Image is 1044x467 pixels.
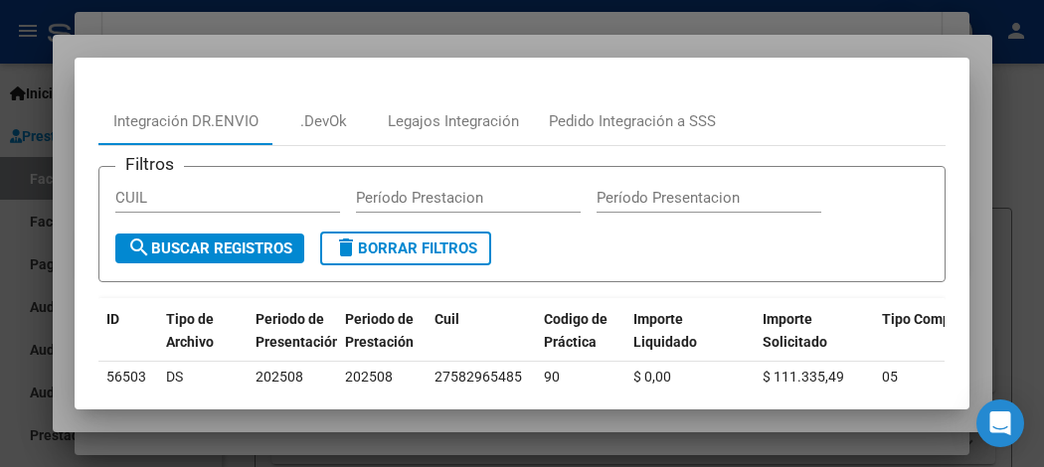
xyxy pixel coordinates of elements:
[166,369,183,385] span: DS
[427,298,536,386] datatable-header-cell: Cuil
[158,298,248,386] datatable-header-cell: Tipo de Archivo
[98,298,158,386] datatable-header-cell: ID
[882,311,1000,327] span: Tipo Comprobante
[633,369,671,385] span: $ 0,00
[388,110,519,133] div: Legajos Integración
[874,298,1023,386] datatable-header-cell: Tipo Comprobante
[300,110,347,133] div: .DevOk
[345,311,414,350] span: Periodo de Prestación
[127,239,292,257] span: Buscar Registros
[633,311,697,350] span: Importe Liquidado
[976,399,1024,447] div: Open Intercom Messenger
[544,311,608,350] span: Codigo de Práctica
[127,235,151,259] mat-icon: search
[106,369,146,385] span: 56503
[625,298,755,386] datatable-header-cell: Importe Liquidado
[256,311,340,350] span: Periodo de Presentación
[536,298,625,386] datatable-header-cell: Codigo de Práctica
[544,369,560,385] span: 90
[755,298,874,386] datatable-header-cell: Importe Solicitado
[882,369,898,385] span: 05
[334,235,358,259] mat-icon: delete
[256,369,303,385] span: 202508
[166,311,214,350] span: Tipo de Archivo
[345,369,393,385] span: 202508
[248,298,337,386] datatable-header-cell: Periodo de Presentación
[435,366,522,389] div: 27582965485
[115,233,304,263] button: Buscar Registros
[334,239,477,257] span: Borrar Filtros
[115,151,184,177] h3: Filtros
[435,311,459,327] span: Cuil
[113,110,259,133] div: Integración DR.ENVIO
[763,311,827,350] span: Importe Solicitado
[337,298,427,386] datatable-header-cell: Periodo de Prestación
[549,110,716,133] div: Pedido Integración a SSS
[763,369,844,385] span: $ 111.335,49
[320,232,491,265] button: Borrar Filtros
[106,311,119,327] span: ID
